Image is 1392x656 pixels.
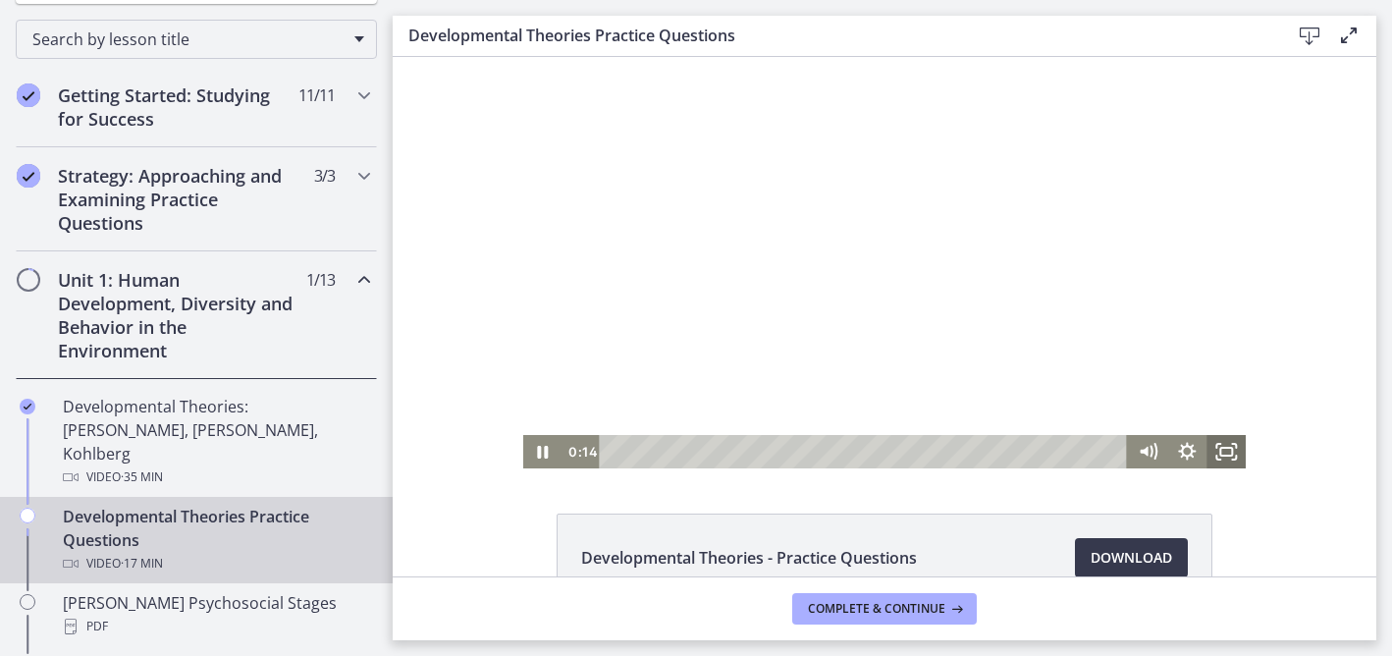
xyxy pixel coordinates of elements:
iframe: Video Lesson [393,57,1376,468]
button: Show settings menu [775,378,814,411]
div: Developmental Theories: [PERSON_NAME], [PERSON_NAME], Kohlberg [63,395,369,489]
button: Mute [735,378,775,411]
h2: Strategy: Approaching and Examining Practice Questions [58,164,297,235]
span: 11 / 11 [298,83,335,107]
div: Developmental Theories Practice Questions [63,505,369,575]
span: · 17 min [121,552,163,575]
span: 1 / 13 [306,268,335,292]
h2: Unit 1: Human Development, Diversity and Behavior in the Environment [58,268,297,362]
div: Search by lesson title [16,20,377,59]
h2: Getting Started: Studying for Success [58,83,297,131]
div: [PERSON_NAME] Psychosocial Stages [63,591,369,638]
span: Developmental Theories - Practice Questions [581,546,917,570]
i: Completed [17,164,40,188]
span: Complete & continue [808,601,945,617]
div: Video [63,465,369,489]
span: 3 / 3 [314,164,335,188]
span: · 35 min [121,465,163,489]
div: PDF [63,615,369,638]
span: Search by lesson title [32,28,345,50]
button: Complete & continue [792,593,977,625]
div: Video [63,552,369,575]
span: Download [1091,546,1172,570]
i: Completed [17,83,40,107]
a: Download [1075,538,1188,577]
h3: Developmental Theories Practice Questions [408,24,1258,47]
i: Completed [20,399,35,414]
button: Fullscreen [814,378,853,411]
